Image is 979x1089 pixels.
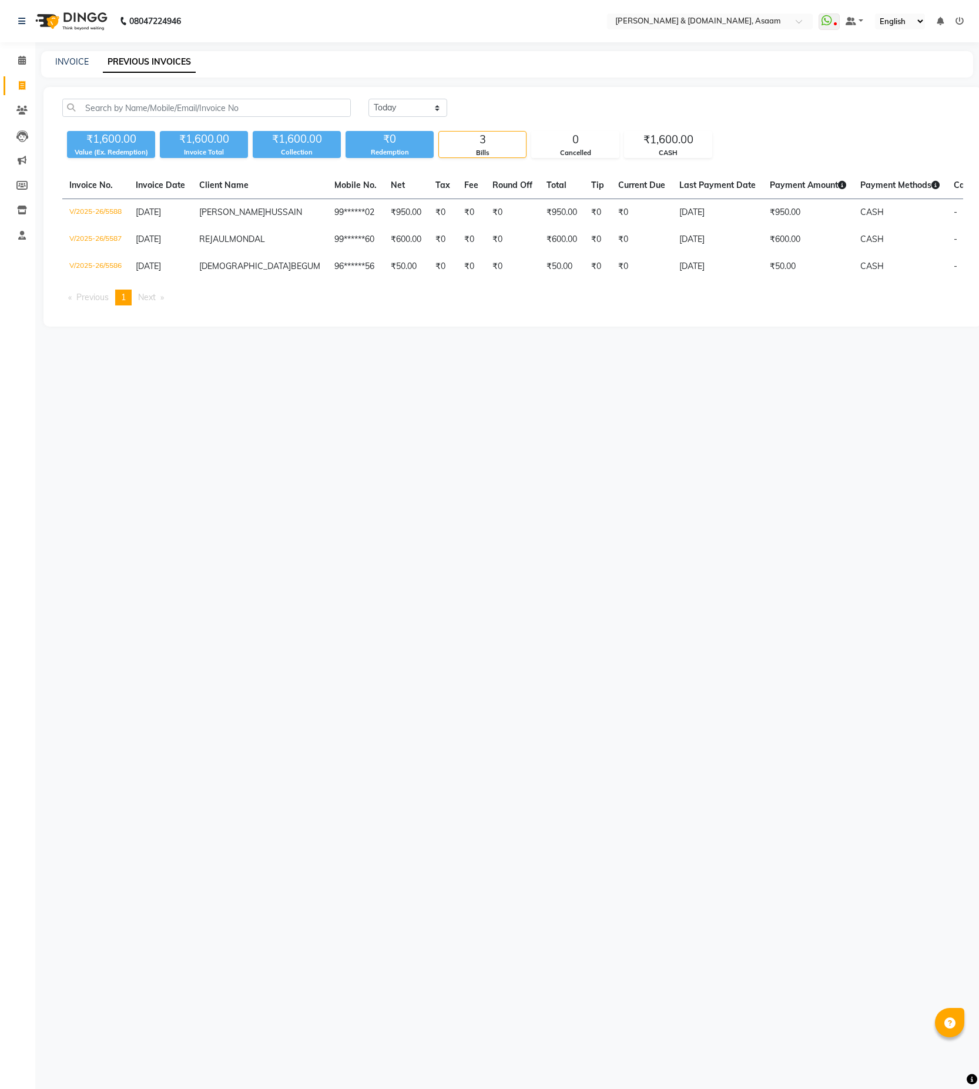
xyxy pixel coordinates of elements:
span: - [954,261,957,271]
span: Net [391,180,405,190]
td: ₹0 [485,226,539,253]
td: [DATE] [672,253,763,280]
span: Tax [435,180,450,190]
span: [DATE] [136,207,161,217]
div: Value (Ex. Redemption) [67,147,155,157]
span: Invoice Date [136,180,185,190]
span: [DEMOGRAPHIC_DATA] [199,261,291,271]
td: V/2025-26/5586 [62,253,129,280]
span: Previous [76,292,109,302]
td: ₹50.00 [763,253,853,280]
span: Current Due [618,180,665,190]
span: Client Name [199,180,249,190]
span: REJAUL [199,234,229,244]
div: Invoice Total [160,147,248,157]
td: ₹600.00 [384,226,428,253]
td: ₹950.00 [384,199,428,227]
td: ₹0 [457,199,485,227]
span: CASH [860,234,884,244]
span: HUSSAIN [265,207,302,217]
a: INVOICE [55,56,89,67]
div: ₹1,600.00 [253,131,341,147]
span: - [954,207,957,217]
span: Tip [591,180,604,190]
td: ₹0 [584,226,611,253]
td: ₹0 [611,253,672,280]
span: CASH [860,207,884,217]
td: ₹0 [428,199,457,227]
span: Last Payment Date [679,180,756,190]
a: PREVIOUS INVOICES [103,52,196,73]
span: Total [547,180,566,190]
div: Collection [253,147,341,157]
td: ₹0 [485,199,539,227]
img: logo [30,5,110,38]
span: Fee [464,180,478,190]
td: ₹950.00 [763,199,853,227]
span: - [954,234,957,244]
td: V/2025-26/5587 [62,226,129,253]
td: ₹0 [584,253,611,280]
td: ₹0 [428,253,457,280]
td: ₹600.00 [539,226,584,253]
input: Search by Name/Mobile/Email/Invoice No [62,99,351,117]
div: CASH [625,148,712,158]
div: Bills [439,148,526,158]
td: [DATE] [672,226,763,253]
td: ₹50.00 [384,253,428,280]
div: Redemption [346,147,434,157]
span: MONDAL [229,234,265,244]
span: 1 [121,292,126,302]
td: ₹600.00 [763,226,853,253]
td: ₹0 [428,226,457,253]
div: 0 [532,132,619,148]
div: 3 [439,132,526,148]
span: Mobile No. [334,180,377,190]
nav: Pagination [62,290,963,305]
div: Cancelled [532,148,619,158]
td: ₹50.00 [539,253,584,280]
span: Payment Methods [860,180,940,190]
div: ₹1,600.00 [160,131,248,147]
b: 08047224946 [129,5,181,38]
span: Invoice No. [69,180,113,190]
span: [DATE] [136,234,161,244]
span: Payment Amount [770,180,846,190]
span: [DATE] [136,261,161,271]
span: [PERSON_NAME] [199,207,265,217]
div: ₹1,600.00 [625,132,712,148]
td: ₹0 [584,199,611,227]
td: ₹0 [611,199,672,227]
td: ₹0 [485,253,539,280]
span: Next [138,292,156,302]
span: BEGUM [291,261,320,271]
td: ₹0 [457,253,485,280]
td: ₹0 [611,226,672,253]
td: ₹0 [457,226,485,253]
span: CASH [860,261,884,271]
td: V/2025-26/5588 [62,199,129,227]
div: ₹0 [346,131,434,147]
td: [DATE] [672,199,763,227]
span: Round Off [492,180,532,190]
div: ₹1,600.00 [67,131,155,147]
td: ₹950.00 [539,199,584,227]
